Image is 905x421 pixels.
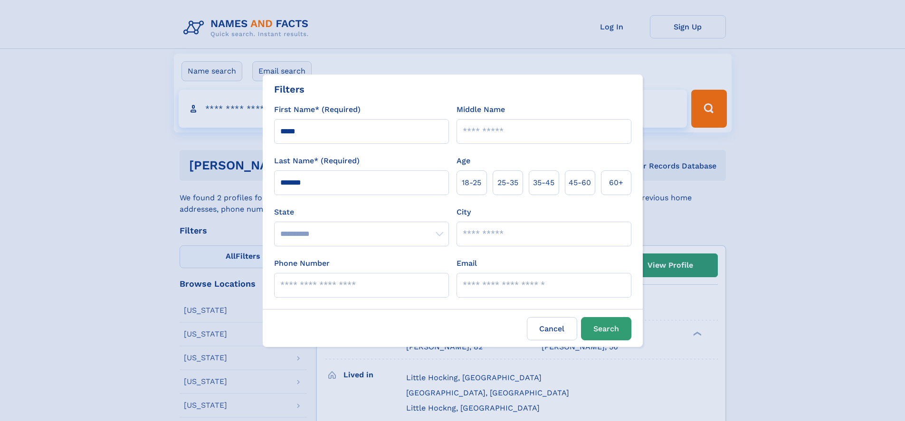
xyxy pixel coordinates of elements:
[274,155,360,167] label: Last Name* (Required)
[457,258,477,269] label: Email
[274,82,305,96] div: Filters
[497,177,518,188] span: 25‑35
[274,104,361,115] label: First Name* (Required)
[581,317,631,340] button: Search
[462,177,481,188] span: 18‑25
[533,177,554,188] span: 35‑45
[457,155,470,167] label: Age
[527,317,577,340] label: Cancel
[569,177,591,188] span: 45‑60
[457,206,471,218] label: City
[609,177,623,188] span: 60+
[274,206,449,218] label: State
[274,258,330,269] label: Phone Number
[457,104,505,115] label: Middle Name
